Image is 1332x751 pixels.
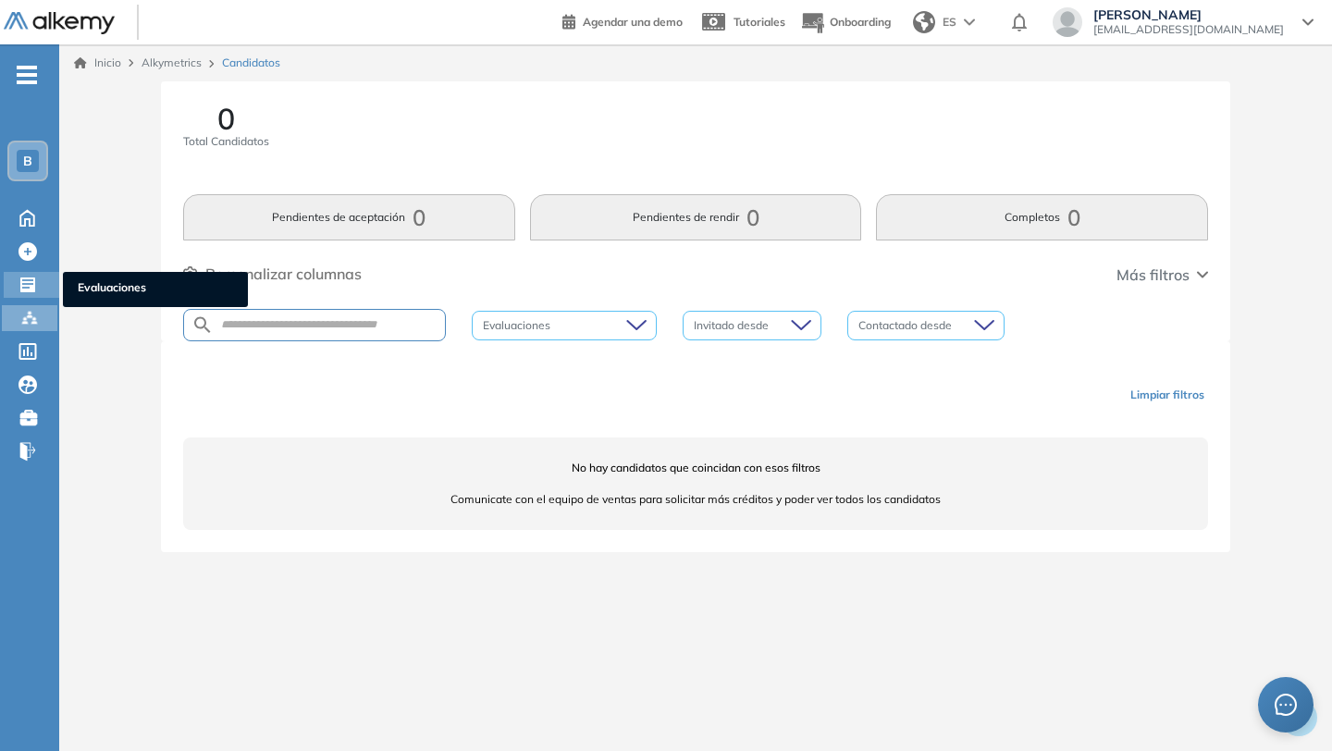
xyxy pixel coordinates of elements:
[74,55,121,71] a: Inicio
[1116,264,1190,286] span: Más filtros
[183,263,362,285] button: Personalizar columnas
[913,11,935,33] img: world
[205,263,362,285] span: Personalizar columnas
[183,194,515,240] button: Pendientes de aceptación0
[800,3,891,43] button: Onboarding
[23,154,32,168] span: B
[830,15,891,29] span: Onboarding
[191,314,214,337] img: SEARCH_ALT
[217,104,235,133] span: 0
[734,15,785,29] span: Tutoriales
[183,133,269,150] span: Total Candidatos
[17,73,37,77] i: -
[1275,694,1297,716] span: message
[943,14,956,31] span: ES
[142,55,202,69] span: Alkymetrics
[583,15,683,29] span: Agendar una demo
[530,194,862,240] button: Pendientes de rendir0
[1093,22,1284,37] span: [EMAIL_ADDRESS][DOMAIN_NAME]
[562,9,683,31] a: Agendar una demo
[964,18,975,26] img: arrow
[1116,264,1208,286] button: Más filtros
[183,491,1208,508] span: Comunicate con el equipo de ventas para solicitar más créditos y poder ver todos los candidatos
[1123,379,1212,411] button: Limpiar filtros
[1093,7,1284,22] span: [PERSON_NAME]
[183,460,1208,476] span: No hay candidatos que coincidan con esos filtros
[78,279,233,300] span: Evaluaciones
[4,12,115,35] img: Logo
[876,194,1208,240] button: Completos0
[222,55,280,71] span: Candidatos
